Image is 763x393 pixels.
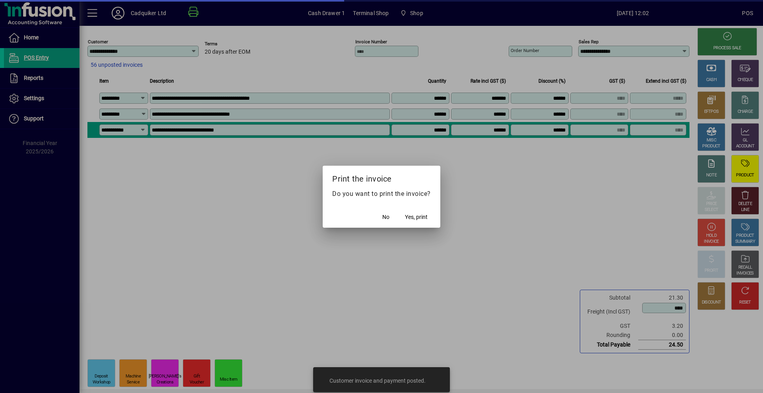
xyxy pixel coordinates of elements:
span: Yes, print [405,213,428,221]
span: No [382,213,389,221]
p: Do you want to print the invoice? [332,189,431,199]
button: No [373,210,399,225]
button: Yes, print [402,210,431,225]
h2: Print the invoice [323,166,440,189]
